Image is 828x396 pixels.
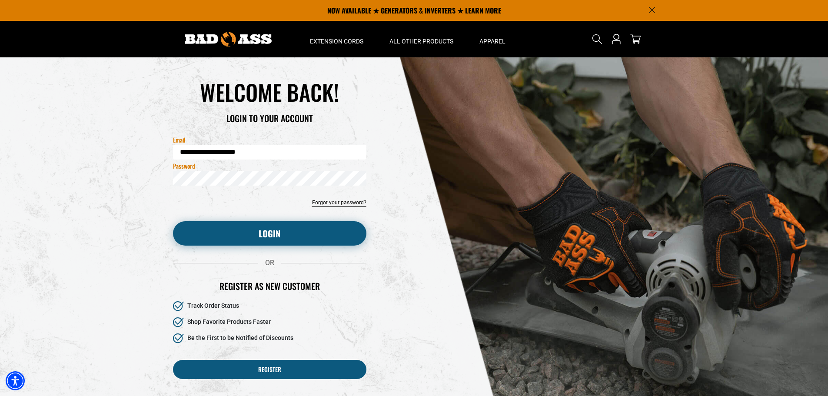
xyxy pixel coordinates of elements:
[173,360,366,379] a: Register
[590,32,604,46] summary: Search
[173,78,366,106] h1: WELCOME BACK!
[312,199,366,206] a: Forgot your password?
[609,21,623,57] a: Open this option
[6,371,25,390] div: Accessibility Menu
[297,21,376,57] summary: Extension Cords
[310,37,363,45] span: Extension Cords
[173,333,366,343] li: Be the First to be Notified of Discounts
[185,32,272,47] img: Bad Ass Extension Cords
[173,221,366,246] button: Login
[376,21,466,57] summary: All Other Products
[466,21,519,57] summary: Apparel
[258,259,281,267] span: OR
[479,37,505,45] span: Apparel
[173,113,366,124] h3: LOGIN TO YOUR ACCOUNT
[173,317,366,327] li: Shop Favorite Products Faster
[628,34,642,44] a: cart
[173,280,366,292] h2: Register as new customer
[389,37,453,45] span: All Other Products
[173,301,366,311] li: Track Order Status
